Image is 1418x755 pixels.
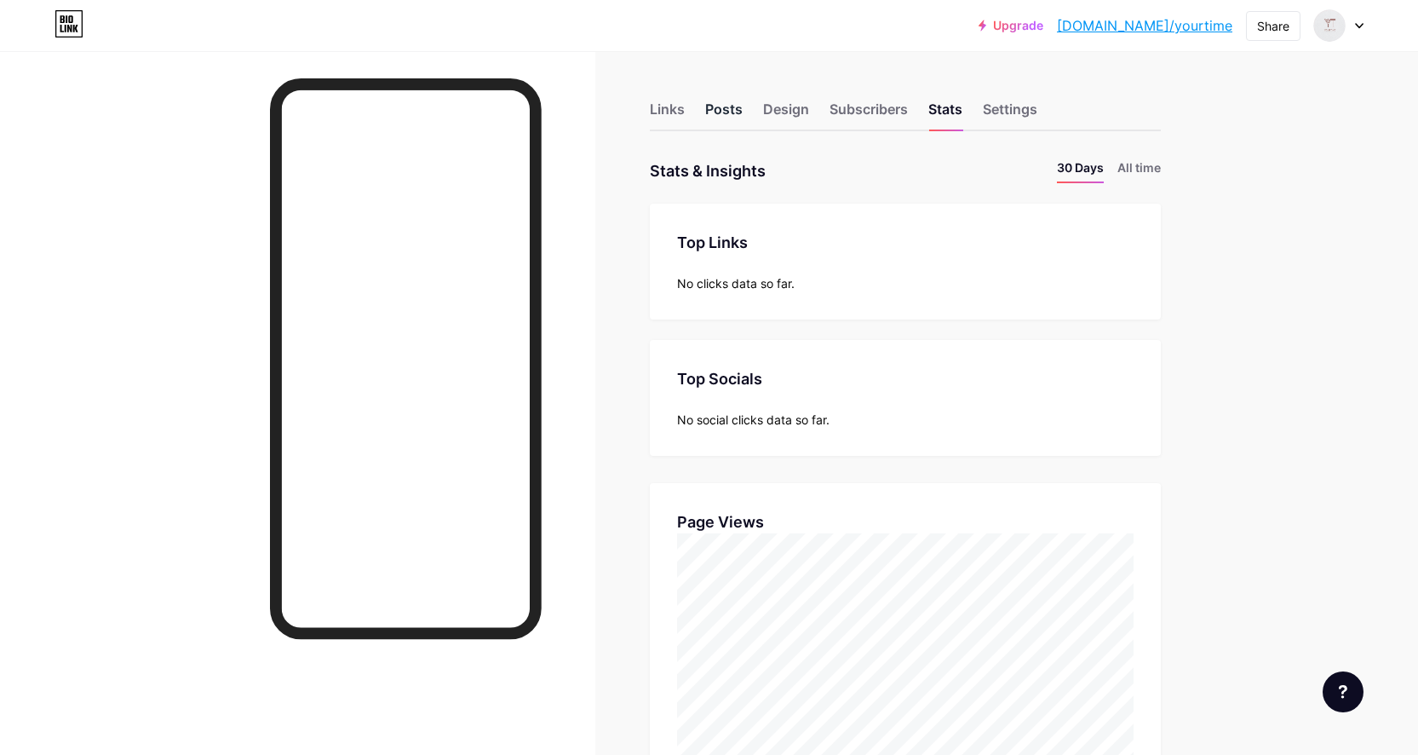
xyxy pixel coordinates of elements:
[677,231,1134,254] div: Top Links
[1257,17,1289,35] div: Share
[979,19,1043,32] a: Upgrade
[763,99,809,130] div: Design
[1313,9,1346,42] img: yourtime
[928,99,962,130] div: Stats
[830,99,908,130] div: Subscribers
[677,367,1134,390] div: Top Socials
[1057,158,1104,183] li: 30 Days
[1117,158,1161,183] li: All time
[705,99,743,130] div: Posts
[1057,15,1232,36] a: [DOMAIN_NAME]/yourtime
[677,411,1134,429] div: No social clicks data so far.
[677,510,1134,533] div: Page Views
[650,158,766,183] div: Stats & Insights
[677,274,1134,292] div: No clicks data so far.
[983,99,1037,130] div: Settings
[650,99,685,130] div: Links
